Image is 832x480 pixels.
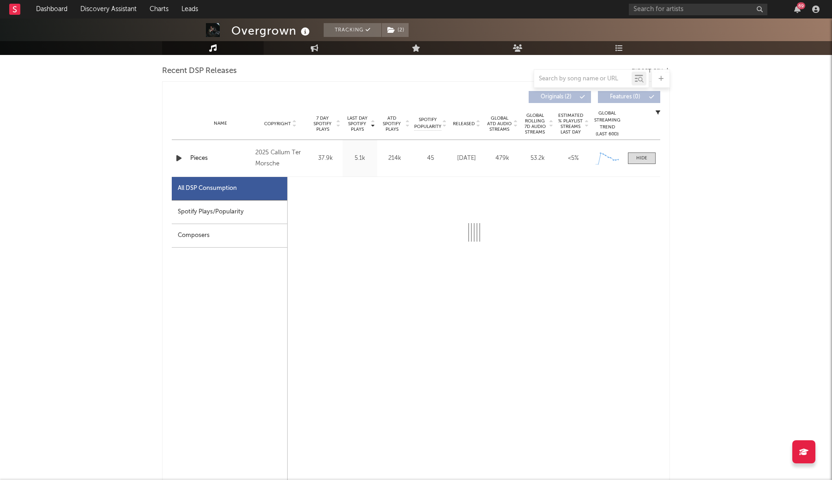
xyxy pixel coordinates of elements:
button: Tracking [324,23,381,37]
div: 69 [797,2,805,9]
button: (2) [382,23,409,37]
button: 69 [794,6,801,13]
span: Estimated % Playlist Streams Last Day [558,113,583,135]
span: Released [453,121,475,127]
input: Search by song name or URL [534,75,632,83]
button: Originals(2) [529,91,591,103]
a: Pieces [190,154,251,163]
div: Global Streaming Trend (Last 60D) [593,110,621,138]
div: 214k [380,154,410,163]
span: Features ( 0 ) [604,94,646,100]
div: <5% [558,154,589,163]
span: Copyright [264,121,291,127]
button: Export CSV [632,68,670,74]
div: Composers [172,224,287,248]
div: Spotify Plays/Popularity [172,201,287,224]
div: All DSP Consumption [178,183,237,194]
span: Last Day Spotify Plays [345,115,369,132]
div: 37.9k [310,154,340,163]
div: 53.2k [522,154,553,163]
span: Global Rolling 7D Audio Streams [522,113,548,135]
div: [DATE] [451,154,482,163]
div: 45 [414,154,446,163]
button: Features(0) [598,91,660,103]
div: All DSP Consumption [172,177,287,201]
span: Spotify Popularity [414,116,441,130]
div: Name [190,120,251,127]
span: ( 2 ) [381,23,409,37]
span: Recent DSP Releases [162,66,237,77]
div: Overgrown [231,23,312,38]
span: Originals ( 2 ) [535,94,577,100]
div: 5.1k [345,154,375,163]
input: Search for artists [629,4,767,15]
div: 479k [487,154,518,163]
span: 7 Day Spotify Plays [310,115,335,132]
span: Global ATD Audio Streams [487,115,512,132]
div: 2025 Callum Ter Morsche [255,147,306,170]
span: ATD Spotify Plays [380,115,404,132]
